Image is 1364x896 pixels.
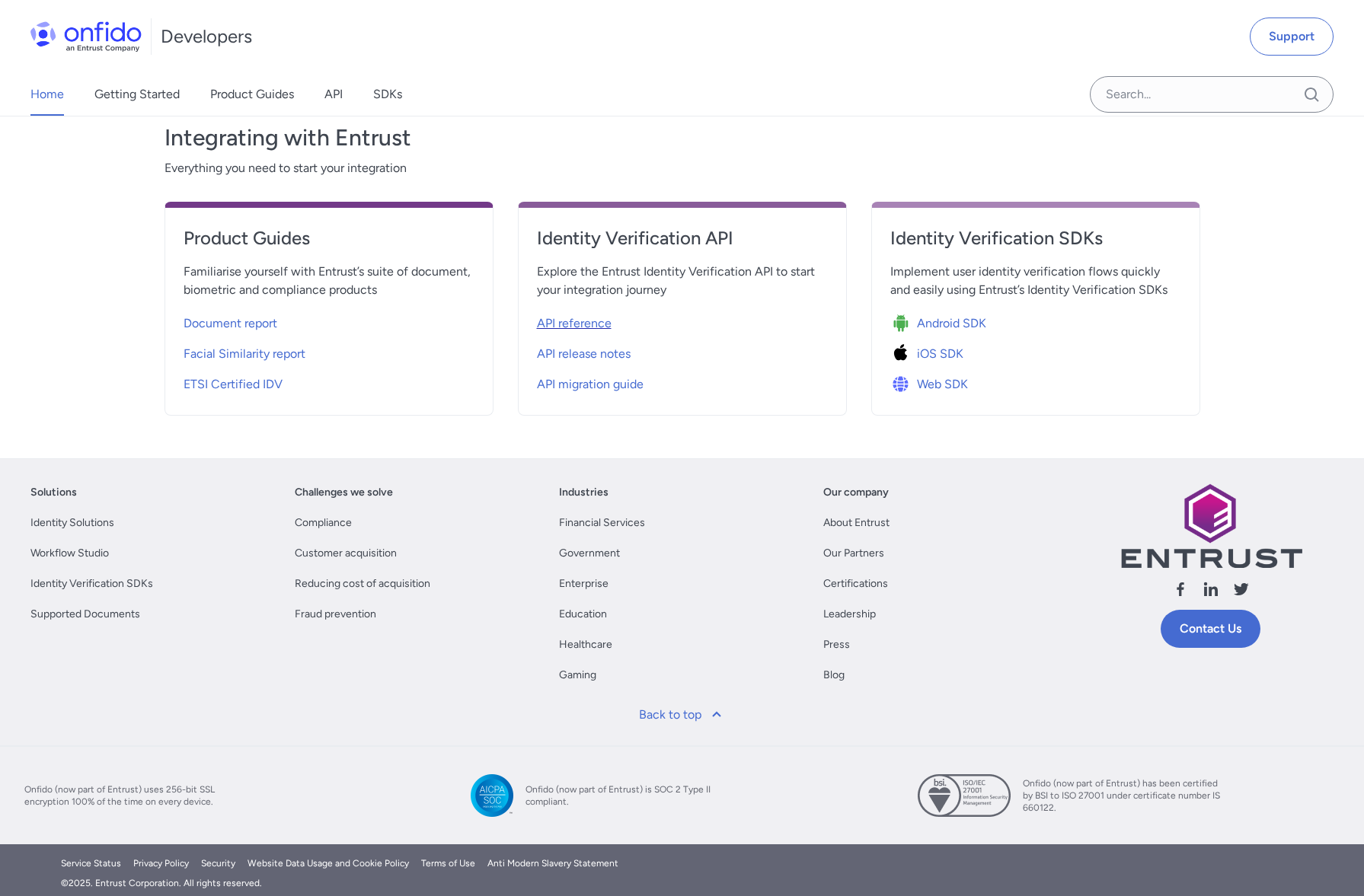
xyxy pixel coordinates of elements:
a: Support [1250,18,1334,56]
a: Product Guides [184,226,474,263]
a: Follow us linkedin [1202,580,1220,604]
span: Onfido (now part of Entrust) is SOC 2 Type II compliant. [525,783,724,808]
span: API migration guide [537,375,644,394]
svg: Follow us X (Twitter) [1232,580,1251,598]
img: Entrust logo [1120,483,1302,568]
a: Getting Started [94,73,180,116]
a: Icon Web SDKWeb SDK [890,366,1181,397]
a: API release notes [537,336,828,366]
a: Our Partners [823,544,884,563]
span: Document report [184,314,277,333]
a: Terms of Use [421,856,475,870]
a: Icon Android SDKAndroid SDK [890,305,1181,336]
a: Facial Similarity report [184,336,474,366]
a: Icon iOS SDKiOS SDK [890,336,1181,366]
span: ETSI Certified IDV [184,375,283,394]
a: Identity Verification API [537,226,828,263]
a: ETSI Certified IDV [184,366,474,397]
a: Security [201,856,235,870]
a: Reducing cost of acquisition [295,575,430,593]
a: Government [559,544,620,563]
span: Implement user identity verification flows quickly and easily using Entrust’s Identity Verificati... [890,263,1181,299]
a: Follow us facebook [1171,580,1190,604]
a: Gaming [559,666,596,684]
a: Challenges we solve [295,483,393,502]
a: Enterprise [559,575,609,593]
a: Our company [823,483,889,502]
img: SOC 2 Type II compliant [471,774,513,817]
img: Icon iOS SDK [890,343,917,365]
a: Solutions [30,483,77,502]
a: Fraud prevention [295,605,376,623]
a: API migration guide [537,366,828,397]
a: Contact Us [1161,610,1260,648]
img: Onfido Logo [30,21,142,52]
span: Web SDK [917,375,968,394]
a: Industries [559,483,609,502]
span: iOS SDK [917,345,963,363]
span: Onfido (now part of Entrust) uses 256-bit SSL encryption 100% of the time on every device. [24,783,222,808]
a: API reference [537,305,828,336]
a: Product Guides [210,73,294,116]
svg: Follow us facebook [1171,580,1190,598]
svg: Follow us linkedin [1202,580,1220,598]
a: Leadership [823,605,876,623]
a: SDKs [373,73,402,116]
a: Press [823,636,850,654]
span: Onfido (now part of Entrust) has been certified by BSI to ISO 27001 under certificate number IS 6... [1023,777,1221,814]
img: ISO 27001 certified [918,774,1011,817]
a: Education [559,605,607,623]
a: Follow us X (Twitter) [1232,580,1251,604]
a: Compliance [295,514,352,532]
a: Website Data Usage and Cookie Policy [248,856,409,870]
span: Android SDK [917,314,986,333]
a: Identity Verification SDKs [30,575,153,593]
img: Icon Web SDK [890,374,917,395]
span: API release notes [537,345,631,363]
a: Home [30,73,64,116]
h4: Identity Verification SDKs [890,226,1181,250]
a: Healthcare [559,636,612,654]
h3: Integrating with Entrust [165,123,1200,153]
a: Certifications [823,575,888,593]
div: © 2025 . Entrust Corporation. All rights reserved. [61,876,1303,890]
h1: Developers [161,24,252,49]
a: Service Status [61,856,121,870]
a: Back to top [630,697,735,733]
input: Onfido search input field [1090,76,1334,113]
span: Everything you need to start your integration [165,159,1200,177]
a: Supported Documents [30,605,140,623]
span: API reference [537,314,612,333]
a: Identity Verification SDKs [890,226,1181,263]
a: Financial Services [559,514,645,532]
a: About Entrust [823,514,890,532]
a: Customer acquisition [295,544,397,563]
h4: Identity Verification API [537,226,828,250]
a: API [324,73,343,116]
a: Identity Solutions [30,514,114,532]
h4: Product Guides [184,226,474,250]
span: Explore the Entrust Identity Verification API to start your integration journey [537,263,828,299]
a: Document report [184,305,474,336]
a: Blog [823,666,845,684]
span: Familiarise yourself with Entrust’s suite of document, biometric and compliance products [184,263,474,299]
a: Privacy Policy [133,856,189,870]
a: Workflow Studio [30,544,109,563]
a: Anti Modern Slavery Statement [487,856,618,870]
img: Icon Android SDK [890,313,917,334]
span: Facial Similarity report [184,345,305,363]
